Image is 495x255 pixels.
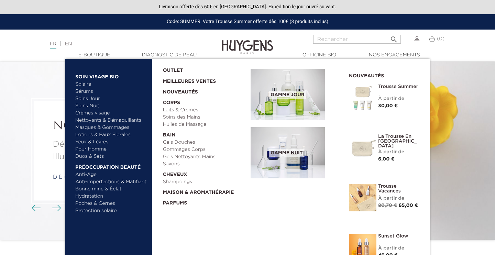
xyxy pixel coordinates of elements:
div: À partir de [378,95,419,102]
a: Soins Nuit [75,102,141,110]
a: Masques & Gommages [75,124,147,131]
a: Préoccupation beauté [75,160,147,171]
a: Diagnostic de peau [135,52,203,59]
a: Sérums [75,88,147,95]
button:  [388,33,400,42]
a: Savons [163,160,246,168]
a: Trousse Summer [378,84,419,89]
a: Solaire [75,81,147,88]
img: La Trousse en Coton [349,134,376,162]
img: Trousse Summer [349,84,376,112]
a: Maison & Aromathérapie [163,186,246,196]
a: Pour Homme [75,146,147,153]
a: Protection solaire [75,207,147,214]
div: Boutons du carrousel [34,203,57,213]
a: Cheveux [163,168,246,178]
a: FR [50,42,56,49]
a: Corps [163,96,246,107]
a: Parfums [163,196,246,207]
a: Yeux & Lèvres [75,138,147,146]
a: Huiles de Massage [163,121,246,128]
span: (0) [437,36,444,41]
div: À partir de [378,148,419,156]
a: Crèmes visage [75,110,147,117]
a: Meilleures Ventes [163,74,240,85]
a: Bain [163,128,246,139]
a: Gamme nuit [251,127,339,179]
span: 30,00 € [378,103,398,108]
img: La Trousse vacances [349,184,376,211]
a: Nouveautés [163,85,246,96]
a: Lotions & Eaux Florales [75,131,147,138]
img: routine_nuit_banner.jpg [251,127,325,179]
a: Hydratation [75,193,147,200]
a: Anti-imperfections & Matifiant [75,178,147,186]
a: Bonne mine & Éclat [75,186,147,193]
span: 6,00 € [378,157,395,162]
a: Nettoyants & Démaquillants [75,117,147,124]
a: Soins des Mains [163,114,246,121]
span: Gamme nuit [269,149,304,157]
input: Rechercher [313,35,401,44]
a: OUTLET [163,64,240,74]
a: Poches & Cernes [75,200,147,207]
a: Gamme jour [251,69,339,120]
a: Nos engagements [360,52,429,59]
span: 80,70 € [378,203,397,208]
a: E-Boutique [60,52,129,59]
a: Officine Bio [285,52,354,59]
a: La Trousse en [GEOGRAPHIC_DATA] [378,134,419,148]
div: À partir de [378,245,419,252]
span: Gamme jour [269,91,306,99]
a: NOUVEAU ! [53,120,198,133]
div: À partir de [378,195,419,202]
a: Duos & Sets [75,153,147,160]
h2: Nouveautés [349,71,419,79]
a: EN [65,42,72,46]
a: Laits & Crèmes [163,107,246,114]
img: Huygens [222,29,273,55]
a: Shampoings [163,178,246,186]
a: d é c o u v r i r [53,175,101,180]
a: Soin Visage Bio [75,70,147,81]
a: Anti-Âge [75,171,147,178]
a: Soins Jour [75,95,147,102]
a: Sunset Glow [378,234,419,239]
a: Gels Douches [163,139,246,146]
a: Gommages Corps [163,146,246,153]
a: Trousse Vacances [378,184,419,193]
span: 65,00 € [399,203,418,208]
a: Découvrez notre Élixir Perfecteur Illuminateur ! [53,138,198,163]
i:  [390,33,398,42]
img: routine_jour_banner.jpg [251,69,325,120]
a: Gels Nettoyants Mains [163,153,246,160]
div: | [46,40,201,48]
